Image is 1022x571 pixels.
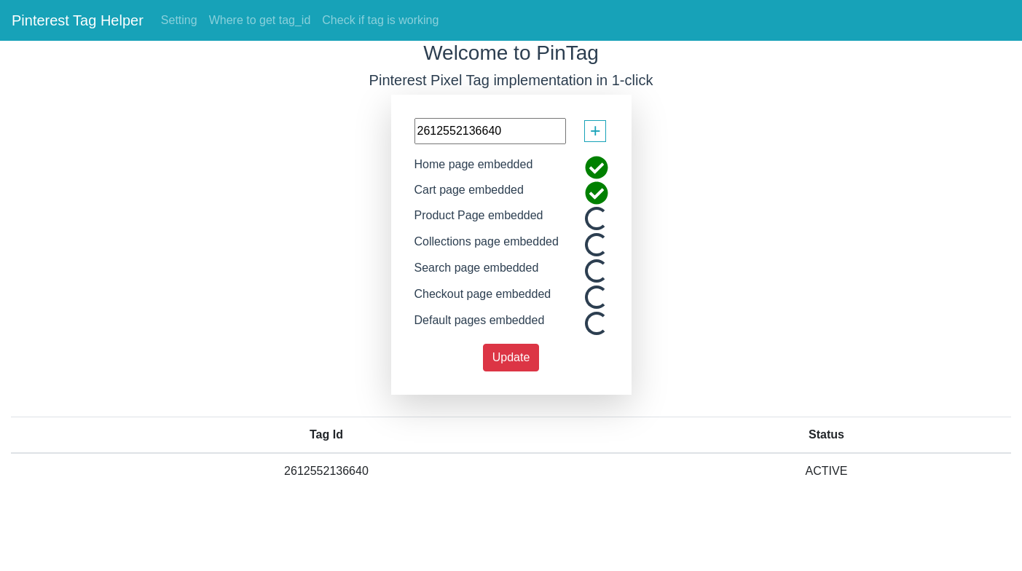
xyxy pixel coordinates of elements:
a: Check if tag is working [316,6,444,35]
a: Setting [155,6,203,35]
span: Update [492,351,530,363]
div: Cart page embedded [404,181,535,207]
th: Tag Id [11,417,642,453]
td: ACTIVE [642,453,1011,489]
td: 2612552136640 [11,453,642,489]
div: Search page embedded [404,259,550,285]
div: Product Page embedded [404,207,554,233]
div: Checkout page embedded [404,285,562,312]
div: Collections page embedded [404,233,570,259]
th: Status [642,417,1011,453]
a: Where to get tag_id [203,6,317,35]
a: Pinterest Tag Helper [12,6,144,35]
button: Update [483,344,540,371]
div: Default pages embedded [404,312,556,338]
div: Home page embedded [404,156,544,181]
span: + [590,117,601,145]
input: paste your tag id here [414,118,566,144]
